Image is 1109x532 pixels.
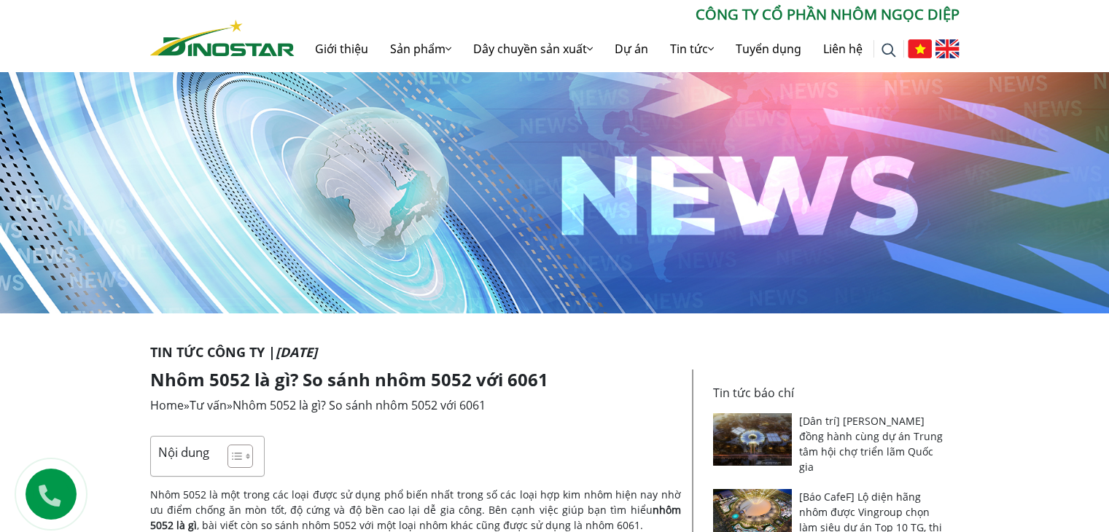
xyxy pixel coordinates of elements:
a: [Dân trí] [PERSON_NAME] đồng hành cùng dự án Trung tâm hội chợ triển lãm Quốc gia [799,414,943,474]
img: Tiếng Việt [908,39,932,58]
i: [DATE] [276,343,317,361]
p: CÔNG TY CỔ PHẦN NHÔM NGỌC DIỆP [295,4,960,26]
a: Sản phẩm [379,26,462,72]
img: English [935,39,960,58]
img: search [882,43,896,58]
span: » » [150,397,486,413]
a: Home [150,397,184,413]
img: Nhôm Dinostar [150,20,295,56]
a: Dây chuyền sản xuất [462,26,604,72]
a: Tin tức [659,26,725,72]
span: Nhôm 5052 là gì? So sánh nhôm 5052 với 6061 [233,397,486,413]
a: Dự án [604,26,659,72]
a: Tuyển dụng [725,26,812,72]
p: Nội dung [158,444,209,461]
a: Toggle Table of Content [217,444,249,469]
a: Tư vấn [190,397,227,413]
p: Tin tức báo chí [713,384,951,402]
a: Giới thiệu [304,26,379,72]
h1: Nhôm 5052 là gì? So sánh nhôm 5052 với 6061 [150,369,681,391]
img: [Dân trí] Nhôm Ngọc Diệp đồng hành cùng dự án Trung tâm hội chợ triển lãm Quốc gia [713,413,793,466]
p: Tin tức Công ty | [150,343,960,362]
a: Liên hệ [812,26,873,72]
